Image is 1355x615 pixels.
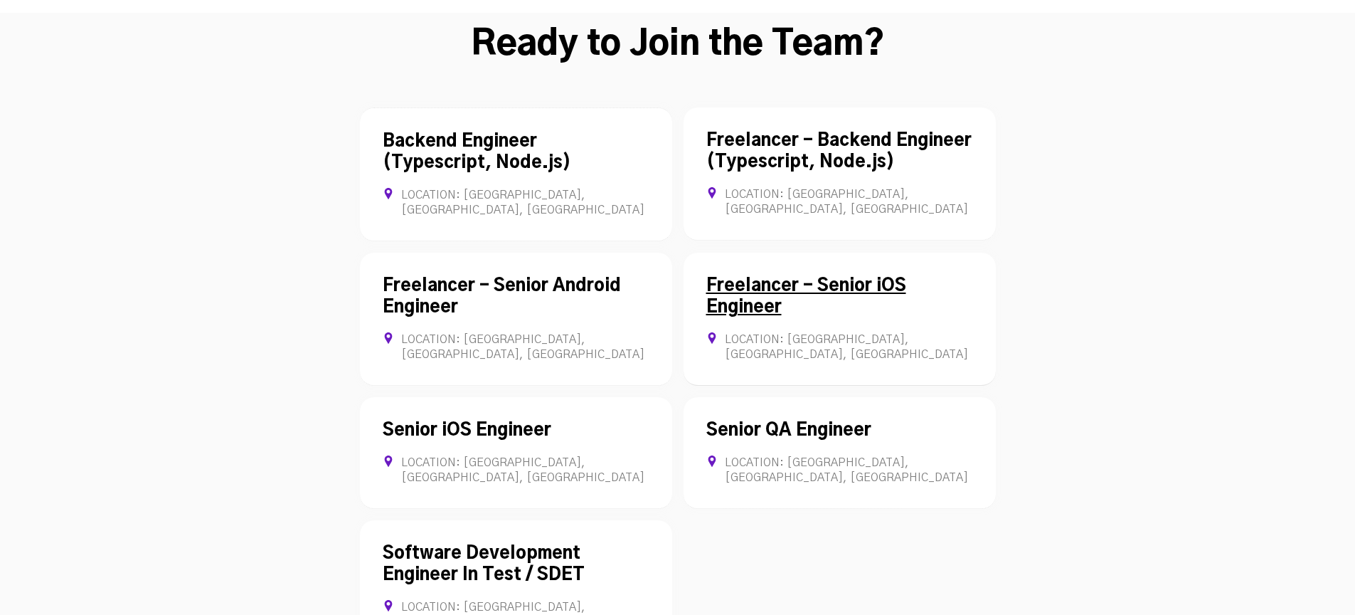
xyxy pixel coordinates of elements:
a: Freelancer - Senior iOS Engineer [706,278,906,316]
a: Senior QA Engineer [706,422,871,439]
div: Location: [GEOGRAPHIC_DATA], [GEOGRAPHIC_DATA], [GEOGRAPHIC_DATA] [706,456,973,485]
div: Location: [GEOGRAPHIC_DATA], [GEOGRAPHIC_DATA], [GEOGRAPHIC_DATA] [383,456,649,485]
a: Senior iOS Engineer [383,422,551,439]
a: Freelancer - Backend Engineer (Typescript, Node.js) [706,132,972,171]
div: Location: [GEOGRAPHIC_DATA], [GEOGRAPHIC_DATA], [GEOGRAPHIC_DATA] [383,188,649,218]
a: Backend Engineer (Typescript, Node.js) [383,133,571,172]
div: Location: [GEOGRAPHIC_DATA], [GEOGRAPHIC_DATA], [GEOGRAPHIC_DATA] [706,332,973,362]
div: Location: [GEOGRAPHIC_DATA], [GEOGRAPHIC_DATA], [GEOGRAPHIC_DATA] [706,187,973,217]
div: Location: [GEOGRAPHIC_DATA], [GEOGRAPHIC_DATA], [GEOGRAPHIC_DATA] [383,332,649,362]
a: Software Development Engineer In Test / SDET [383,545,585,584]
a: Freelancer - Senior Android Engineer [383,278,621,316]
strong: Ready to Join the Team? [471,28,885,62]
